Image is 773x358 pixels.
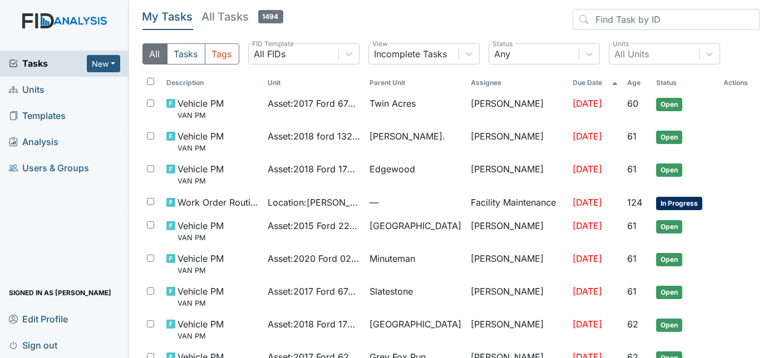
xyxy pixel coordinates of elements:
span: Templates [9,107,66,125]
span: Signed in as [PERSON_NAME] [9,284,111,301]
td: [PERSON_NAME] [466,215,568,247]
span: Vehicle PM VAN PM [178,130,224,153]
span: Edgewood [370,162,415,176]
th: Toggle SortBy [568,73,623,92]
span: [DATE] [573,163,602,175]
h5: All Tasks [202,9,283,24]
span: Asset : 2020 Ford 02107 [268,252,360,265]
span: [DATE] [573,197,602,208]
span: Asset : 2017 Ford 67435 [268,97,360,110]
span: [DATE] [573,286,602,297]
td: [PERSON_NAME] [466,313,568,346]
td: [PERSON_NAME] [466,280,568,313]
span: Vehicle PM VAN PM [178,317,224,341]
td: [PERSON_NAME] [466,92,568,125]
a: Tasks [9,57,87,70]
span: 61 [627,220,637,231]
td: [PERSON_NAME] [466,158,568,191]
span: Users & Groups [9,160,89,177]
span: 61 [627,286,637,297]
div: Type filter [142,43,239,64]
span: [GEOGRAPHIC_DATA] [370,317,461,331]
span: Asset : 2018 Ford 17645 [268,317,360,331]
div: Incomplete Tasks [375,47,447,61]
small: VAN PM [178,143,224,153]
span: Location : [PERSON_NAME] [268,196,360,209]
span: Analysis [9,133,58,151]
span: Asset : 2017 Ford 67436 [268,285,360,298]
span: Vehicle PM VAN PM [178,97,224,121]
div: All Units [615,47,649,61]
span: Sign out [9,336,57,354]
td: [PERSON_NAME] [466,125,568,158]
span: Open [656,319,682,332]
input: Toggle All Rows Selected [147,78,154,85]
span: Open [656,131,682,144]
span: Open [656,253,682,266]
span: 61 [627,253,637,264]
span: Asset : 2018 ford 13242 [268,130,360,143]
span: Vehicle PM VAN PM [178,252,224,276]
span: Slatestone [370,285,413,298]
span: 62 [627,319,638,330]
th: Assignee [466,73,568,92]
td: [PERSON_NAME] [466,247,568,280]
small: VAN PM [178,298,224,309]
small: VAN PM [178,331,224,341]
span: 61 [627,131,637,142]
span: Units [9,81,45,98]
span: Vehicle PM VAN PM [178,219,224,243]
small: VAN PM [178,265,224,276]
h5: My Tasks [142,9,193,24]
span: [DATE] [573,319,602,330]
span: Asset : 2015 Ford 22364 [268,219,360,232]
span: 61 [627,163,637,175]
small: VAN PM [178,176,224,186]
span: Open [656,163,682,177]
button: All [142,43,168,64]
span: [DATE] [573,131,602,142]
th: Toggle SortBy [652,73,718,92]
button: Tags [205,43,239,64]
span: [DATE] [573,220,602,231]
span: Edit Profile [9,310,68,327]
th: Actions [719,73,760,92]
th: Toggle SortBy [263,73,365,92]
small: VAN PM [178,110,224,121]
th: Toggle SortBy [623,73,652,92]
span: Work Order Routine [178,196,259,209]
span: Vehicle PM VAN PM [178,162,224,186]
span: — [370,196,462,209]
span: Twin Acres [370,97,416,110]
button: Tasks [167,43,205,64]
button: New [87,55,120,72]
div: Any [495,47,511,61]
input: Find Task by ID [573,9,760,30]
span: Open [656,220,682,233]
td: Facility Maintenance [466,191,568,215]
span: [DATE] [573,253,602,264]
span: Vehicle PM VAN PM [178,285,224,309]
small: VAN PM [178,232,224,243]
span: Minuteman [370,252,415,265]
th: Toggle SortBy [365,73,466,92]
span: 1494 [258,10,283,23]
span: [PERSON_NAME]. [370,130,445,143]
span: 124 [627,197,642,208]
span: In Progress [656,197,702,210]
span: 60 [627,98,638,109]
span: [GEOGRAPHIC_DATA] [370,219,461,232]
th: Toggle SortBy [162,73,263,92]
span: [DATE] [573,98,602,109]
span: Open [656,286,682,299]
div: All FIDs [254,47,286,61]
span: Open [656,98,682,111]
span: Asset : 2018 Ford 17643 [268,162,360,176]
